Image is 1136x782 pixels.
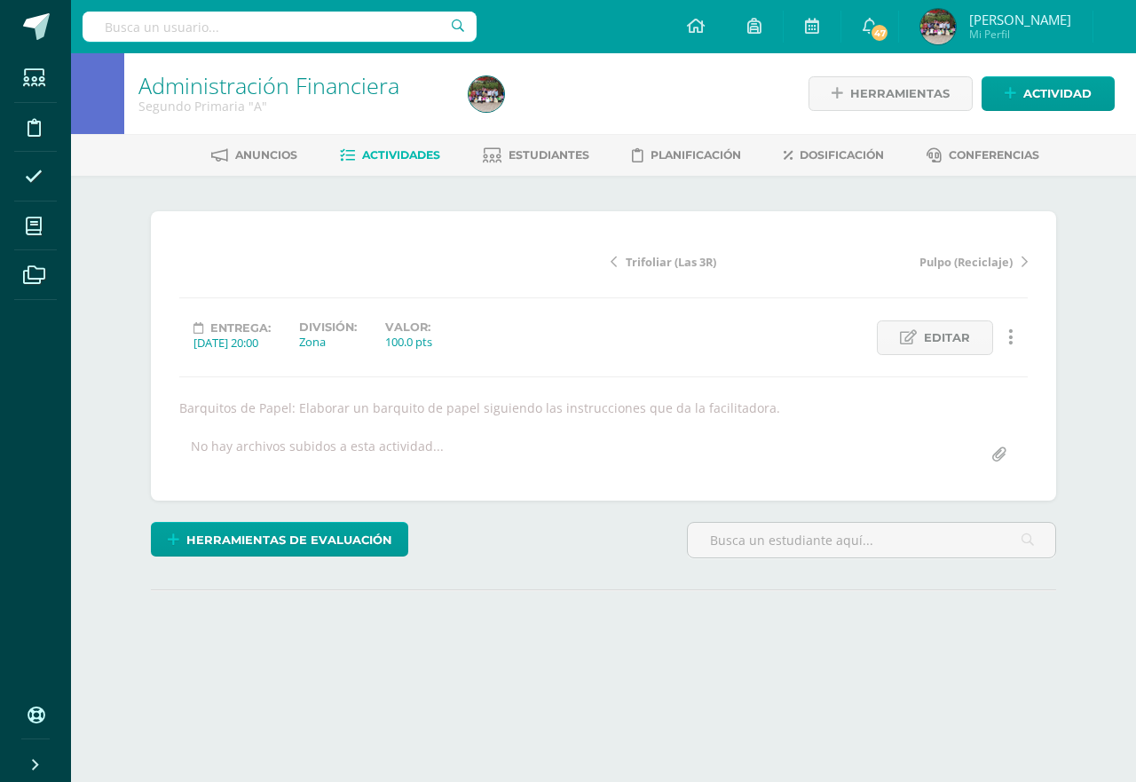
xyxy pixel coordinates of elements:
[800,148,884,162] span: Dosificación
[385,334,432,350] div: 100.0 pts
[83,12,477,42] input: Busca un usuario...
[138,73,447,98] h1: Administración Financiera
[211,141,297,170] a: Anuncios
[982,76,1115,111] a: Actividad
[385,320,432,334] label: Valor:
[469,76,504,112] img: 27fac148226088b2bf2b1ff5f837c7e0.png
[191,438,444,472] div: No hay archivos subidos a esta actividad...
[949,148,1039,162] span: Conferencias
[611,252,819,270] a: Trifoliar (Las 3R)
[651,148,741,162] span: Planificación
[193,335,271,351] div: [DATE] 20:00
[172,399,1035,416] div: Barquitos de Papel: Elaborar un barquito de papel siguiendo las instrucciones que da la facilitad...
[1023,77,1092,110] span: Actividad
[919,254,1013,270] span: Pulpo (Reciclaje)
[626,254,716,270] span: Trifoliar (Las 3R)
[210,321,271,335] span: Entrega:
[688,523,1055,557] input: Busca un estudiante aquí...
[969,27,1071,42] span: Mi Perfil
[927,141,1039,170] a: Conferencias
[632,141,741,170] a: Planificación
[850,77,950,110] span: Herramientas
[870,23,889,43] span: 47
[784,141,884,170] a: Dosificación
[299,334,357,350] div: Zona
[362,148,440,162] span: Actividades
[509,148,589,162] span: Estudiantes
[186,524,392,557] span: Herramientas de evaluación
[138,98,447,115] div: Segundo Primaria 'A'
[819,252,1028,270] a: Pulpo (Reciclaje)
[340,141,440,170] a: Actividades
[138,70,399,100] a: Administración Financiera
[483,141,589,170] a: Estudiantes
[299,320,357,334] label: División:
[920,9,956,44] img: 27fac148226088b2bf2b1ff5f837c7e0.png
[151,522,408,557] a: Herramientas de evaluación
[235,148,297,162] span: Anuncios
[809,76,973,111] a: Herramientas
[924,321,970,354] span: Editar
[969,11,1071,28] span: [PERSON_NAME]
